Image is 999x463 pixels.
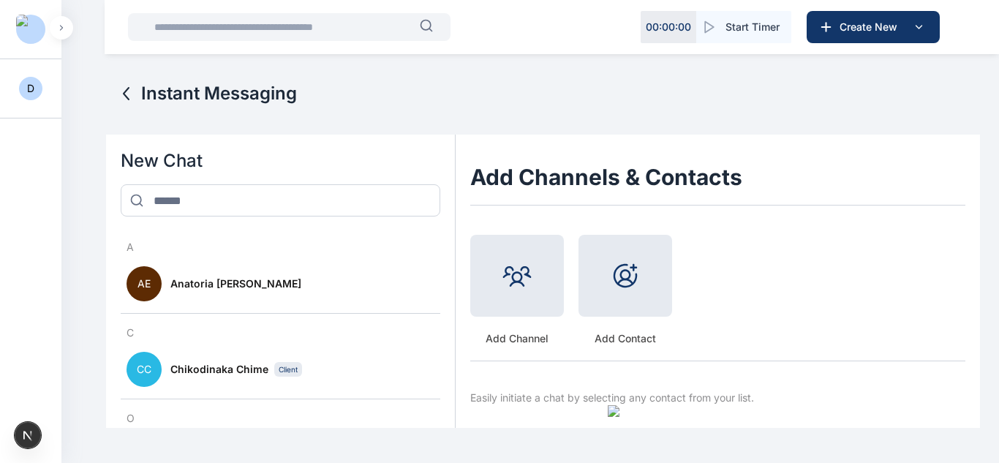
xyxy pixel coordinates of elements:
[470,235,564,346] button: Add Channel
[121,340,440,399] button: CCChikodinaka ChimeClient
[121,149,440,173] h2: New Chat
[578,235,672,346] button: Add Contact
[170,276,301,291] span: Anatoria [PERSON_NAME]
[646,20,691,34] p: 00 : 00 : 00
[470,391,965,405] p: Easily initiate a chat by selecting any contact from your list.
[807,11,940,43] button: Create New
[16,15,45,44] img: Logo
[470,331,564,346] span: Add Channel
[696,11,791,43] button: Start Timer
[121,325,440,340] h3: C
[121,255,440,314] button: AEAnatoria [PERSON_NAME]
[19,77,42,100] button: D
[121,240,440,255] h3: A
[170,362,268,377] span: Chikodinaka Chime
[12,18,50,41] button: Logo
[141,82,297,105] span: Instant Messaging
[470,149,965,206] h1: Add Channels & Contacts
[834,20,910,34] span: Create New
[578,331,672,346] span: Add Contact
[127,352,162,387] span: CC
[725,20,780,34] span: Start Timer
[274,362,302,377] span: Client
[127,266,162,301] span: AE
[121,411,440,426] h3: O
